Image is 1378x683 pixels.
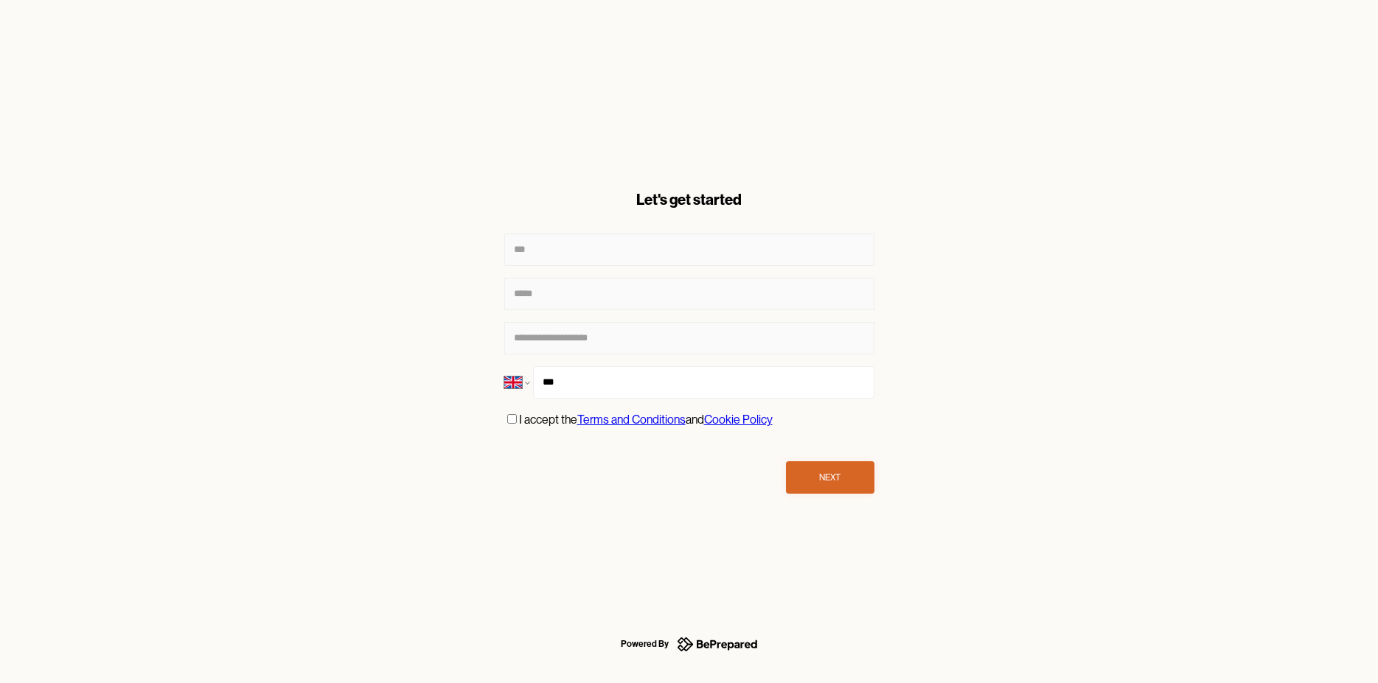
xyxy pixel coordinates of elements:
[819,470,841,485] div: Next
[504,189,874,210] div: Let's get started
[621,635,669,653] div: Powered By
[704,413,773,427] a: Cookie Policy
[786,461,874,494] button: Next
[577,413,686,427] a: Terms and Conditions
[519,410,773,430] p: I accept the and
